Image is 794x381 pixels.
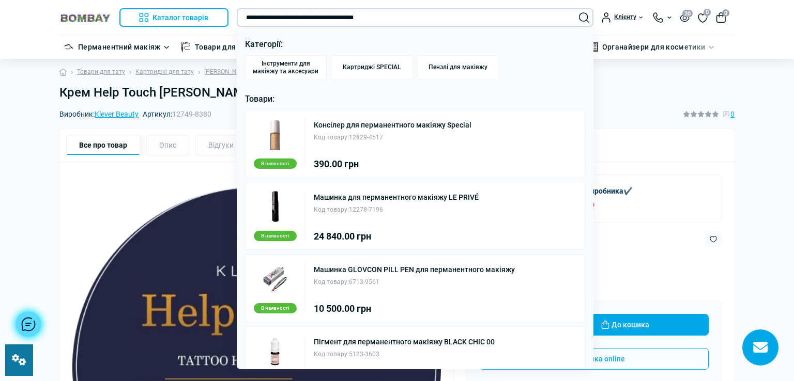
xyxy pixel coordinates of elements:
[602,41,706,53] a: Органайзери для косметики
[331,55,413,80] a: Картриджі SPECIAL
[314,160,471,169] div: 390.00 грн
[78,41,161,53] a: Перманентний макіяж
[314,134,349,141] span: Код товару:
[314,278,349,285] span: Код товару:
[722,9,729,17] span: 0
[254,231,297,241] div: В наявності
[254,303,297,313] div: В наявності
[343,63,401,71] span: Картриджі SPECIAL
[119,8,228,27] button: Каталог товарів
[314,266,515,273] a: Машинка GLOVCON PILL PEN для перманентного макіяжу
[680,13,690,22] button: 20
[417,55,499,80] a: Пензлі для макіяжу
[64,42,74,52] img: Перманентний макіяж
[698,12,708,23] a: 0
[259,118,291,150] img: Консілер для перманентного макіяжу Special
[259,263,291,295] img: Машинка GLOVCON PILL PEN для перманентного макіяжу
[682,10,693,17] span: 20
[314,232,479,241] div: 24 840.00 грн
[314,277,515,287] div: 6713-9561
[314,133,471,142] div: 12829-4517
[259,335,291,367] img: Пігмент для перманентного макіяжу BLACK CHIC 00
[245,92,586,106] p: Товари:
[314,121,471,129] a: Консілер для перманентного макіяжу Special
[314,194,479,201] a: Машинка для перманентного макіяжу LE PRIVÉ
[250,60,323,75] span: Інструменти для макіяжу та аксесуари
[716,12,726,23] button: 0
[180,42,191,52] img: Товари для тату
[314,351,349,358] span: Код товару:
[195,41,253,53] a: Товари для тату
[314,205,479,215] div: 12278-7196
[579,12,589,23] button: Search
[259,190,291,223] img: Машинка для перманентного макіяжу LE PRIVÉ
[314,304,515,313] div: 10 500.00 грн
[314,350,495,359] div: 5123-3603
[314,206,349,213] span: Код товару:
[314,338,495,345] a: Пігмент для перманентного макіяжу BLACK CHIC 00
[704,9,711,16] span: 0
[245,55,327,80] a: Інструменти для макіяжу та аксесуари
[245,38,586,51] p: Категорії:
[59,13,111,23] img: BOMBAY
[429,63,487,71] span: Пензлі для макіяжу
[254,158,297,169] div: В наявності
